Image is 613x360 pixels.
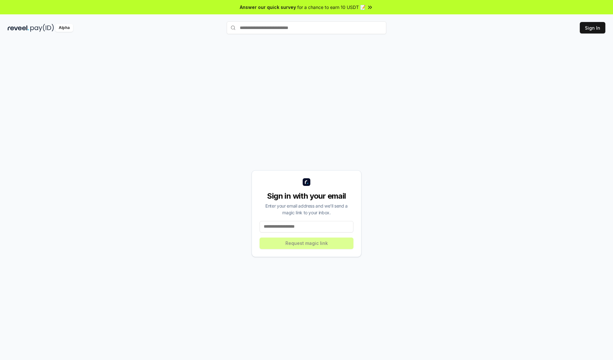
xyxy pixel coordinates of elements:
span: for a chance to earn 10 USDT 📝 [297,4,366,11]
div: Enter your email address and we’ll send a magic link to your inbox. [260,202,353,216]
span: Answer our quick survey [240,4,296,11]
img: pay_id [30,24,54,32]
div: Sign in with your email [260,191,353,201]
img: logo_small [303,178,310,186]
img: reveel_dark [8,24,29,32]
button: Sign In [580,22,605,33]
div: Alpha [55,24,73,32]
